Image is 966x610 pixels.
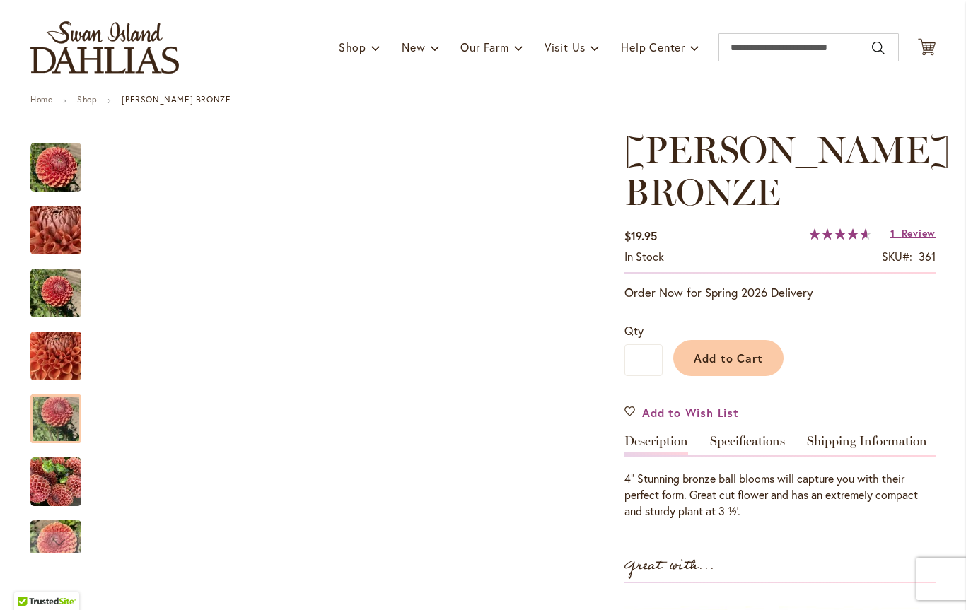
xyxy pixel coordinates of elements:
[30,268,81,319] img: CORNEL BRONZE
[621,40,685,54] span: Help Center
[30,254,95,317] div: CORNEL BRONZE
[890,226,936,240] a: 1 Review
[624,249,664,264] span: In stock
[30,21,179,74] a: store logo
[624,127,950,214] span: [PERSON_NAME] BRONZE
[624,554,715,577] strong: Great with...
[642,404,739,421] span: Add to Wish List
[5,192,107,269] img: CORNEL BRONZE
[710,435,785,455] a: Specifications
[339,40,366,54] span: Shop
[402,40,425,54] span: New
[624,435,936,520] div: Detailed Product Info
[545,40,586,54] span: Visit Us
[460,40,508,54] span: Our Farm
[919,249,936,265] div: 361
[624,323,644,338] span: Qty
[30,532,81,553] div: Next
[624,249,664,265] div: Availability
[694,351,764,365] span: Add to Cart
[30,506,95,569] div: CORNEL BRONZE
[77,94,97,105] a: Shop
[882,249,912,264] strong: SKU
[30,457,81,508] img: CORNEL BRONZE
[122,94,231,105] strong: [PERSON_NAME] BRONZE
[30,192,95,254] div: CORNEL BRONZE
[30,94,52,105] a: Home
[624,284,936,301] p: Order Now for Spring 2026 Delivery
[624,228,657,243] span: $19.95
[30,129,95,192] div: CORNEL BRONZE
[890,226,895,240] span: 1
[624,471,936,520] p: 4” Stunning bronze ball blooms will capture you with their perfect form. Great cut flower and has...
[30,317,95,380] div: CORNEL BRONZE
[624,435,688,455] a: Description
[30,142,81,193] img: CORNEL BRONZE
[807,435,927,455] a: Shipping Information
[11,560,50,599] iframe: Launch Accessibility Center
[30,380,95,443] div: CORNEL BRONZE
[902,226,936,240] span: Review
[673,340,784,376] button: Add to Cart
[624,404,739,421] a: Add to Wish List
[30,443,95,506] div: CORNEL BRONZE
[809,228,871,240] div: 93%
[30,322,81,390] img: CORNEL BRONZE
